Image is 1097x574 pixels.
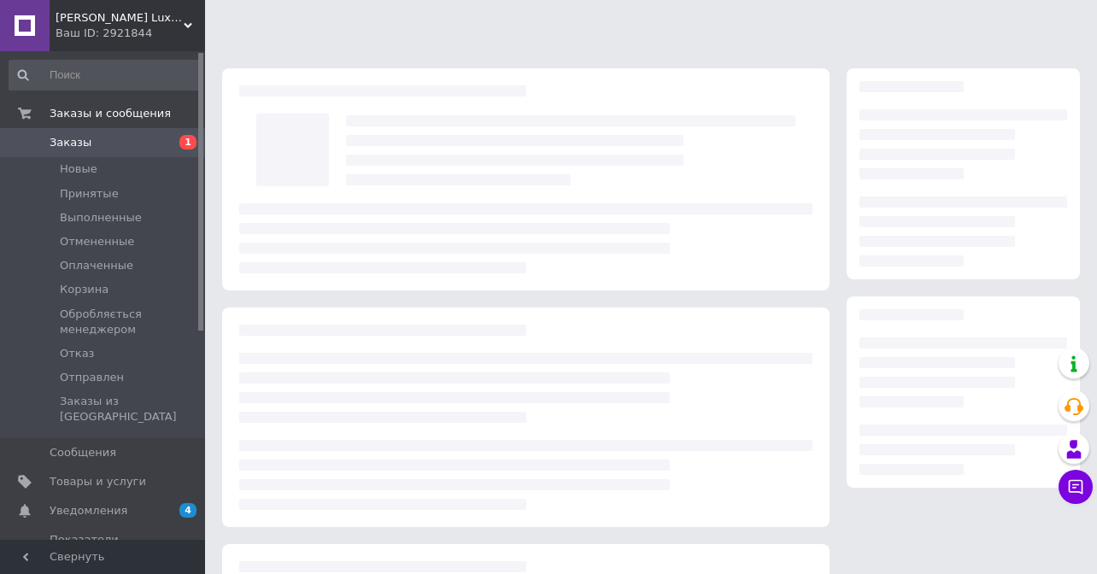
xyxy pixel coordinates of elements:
span: Обробляється менеджером [60,307,200,337]
span: Заказы и сообщения [50,106,171,121]
span: Выполненные [60,210,142,225]
span: Уведомления [50,503,127,518]
span: Принятые [60,186,119,202]
span: Rosso Lux - ювелірна біжутерія з медичного сплаву [56,10,184,26]
span: Заказы [50,135,91,150]
span: Отмененные [60,234,134,249]
div: Ваш ID: 2921844 [56,26,205,41]
input: Поиск [9,60,202,91]
span: Показатели работы компании [50,532,158,563]
span: Корзина [60,282,109,297]
span: Оплаченные [60,258,133,273]
span: 1 [179,135,197,149]
span: Заказы из [GEOGRAPHIC_DATA] [60,394,200,425]
span: Товары и услуги [50,474,146,489]
span: 4 [179,503,197,518]
span: Отказ [60,346,95,361]
button: Чат с покупателем [1059,470,1093,504]
span: Отправлен [60,370,124,385]
span: Сообщения [50,445,116,460]
span: Новые [60,161,97,177]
